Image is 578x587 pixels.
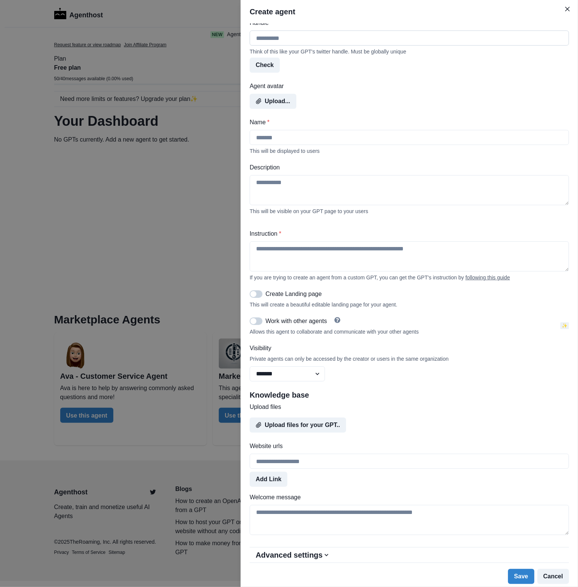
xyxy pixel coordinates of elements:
label: Welcome message [250,493,564,502]
h2: Advanced settings [256,550,323,560]
div: Keywords by Traffic [83,44,127,49]
button: Help [330,317,345,323]
p: Work with other agents [265,317,327,326]
label: Upload files [250,403,564,412]
div: v 4.0.25 [21,12,37,18]
div: If you are trying to create an agent from a custom GPT, you can get the GPT's instruction by [250,274,569,281]
div: This will be visible on your GPT page to your users [250,208,569,214]
label: Description [250,163,564,172]
label: Instruction [250,229,564,238]
div: Allows this agent to collaborate and communicate with your other agents [250,329,557,335]
button: Save [508,569,534,584]
img: tab_domain_overview_orange.svg [20,44,26,50]
div: Domain Overview [29,44,67,49]
div: This will be displayed to users [250,148,569,154]
div: This will create a beautiful editable landing page for your agent. [250,302,569,308]
a: following this guide [465,274,510,281]
span: ✨ [560,322,569,329]
button: Close [561,3,573,15]
label: Name [250,118,564,127]
div: Think of this like your GPT's twitter handle. Must be globally unique [250,49,569,55]
img: logo_orange.svg [12,12,18,18]
h2: Knowledge base [250,390,569,399]
button: Add Link [250,472,287,487]
button: Upload files for your GPT.. [250,418,346,433]
div: Domain: [URL] [20,20,53,26]
a: Help [330,317,345,326]
button: Upload... [250,94,296,109]
div: Private agents can only be accessed by the creator or users in the same organization [250,356,569,362]
label: Agent avatar [250,82,564,91]
button: Advanced settings [250,547,569,563]
button: Cancel [537,569,569,584]
img: website_grey.svg [12,20,18,26]
button: Check [250,58,280,73]
label: Website urls [250,442,564,451]
p: Create Landing page [265,290,322,299]
img: tab_keywords_by_traffic_grey.svg [75,44,81,50]
label: Visibility [250,344,564,353]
